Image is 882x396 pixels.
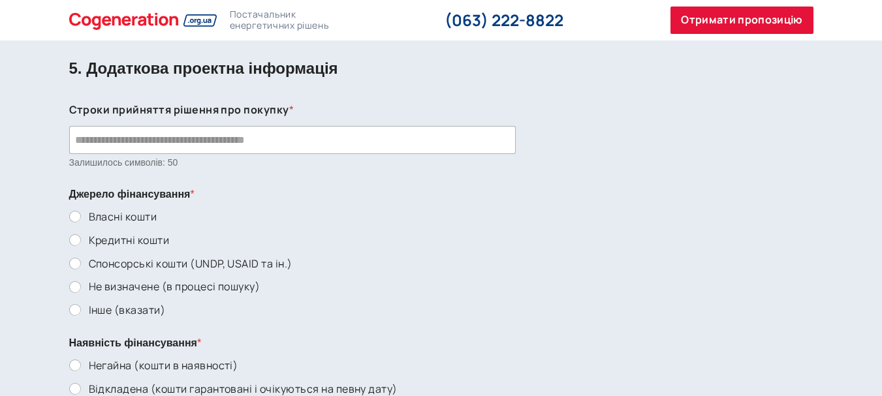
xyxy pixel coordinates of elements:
legend: Наявність фінансування [69,337,202,349]
a: Отримати пропозицію [670,7,813,34]
legend: Джерело фінансування [69,188,195,200]
label: Не визначене (в процесі пошуку) [81,280,260,294]
a: (063) 222-8822 [445,9,563,31]
span: Отримати пропозицію [681,12,802,29]
label: Відкладена (кошти гарантовані і очікуються на певну дату) [81,382,398,396]
label: Строки прийняття рішення про покупку [69,104,813,116]
label: Негайна (кошти в наявності) [81,359,238,373]
label: Власні кошти [81,210,157,224]
div: Залишилось символів: 50 [69,157,813,168]
h3: 5. Додаткова проектна інформація [69,50,813,78]
label: Кредитні кошти [81,234,170,247]
h2: Постачальник енергетичних рішень [230,9,329,31]
label: Спонсорські кошти (UNDP, USAID та ін.) [81,257,292,271]
label: Інше (вказати) [81,303,166,317]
